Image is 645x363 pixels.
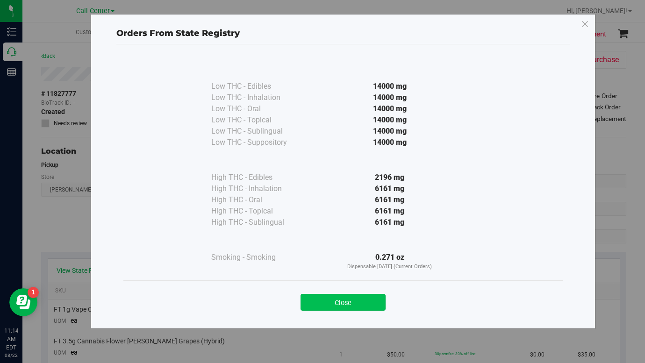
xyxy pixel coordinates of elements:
[211,126,305,137] div: Low THC - Sublingual
[305,172,475,183] div: 2196 mg
[9,288,37,316] iframe: Resource center
[305,114,475,126] div: 14000 mg
[305,183,475,194] div: 6161 mg
[211,103,305,114] div: Low THC - Oral
[211,194,305,206] div: High THC - Oral
[305,92,475,103] div: 14000 mg
[305,194,475,206] div: 6161 mg
[211,183,305,194] div: High THC - Inhalation
[301,294,386,311] button: Close
[305,252,475,271] div: 0.271 oz
[305,137,475,148] div: 14000 mg
[211,206,305,217] div: High THC - Topical
[305,81,475,92] div: 14000 mg
[305,217,475,228] div: 6161 mg
[305,103,475,114] div: 14000 mg
[211,252,305,263] div: Smoking - Smoking
[211,172,305,183] div: High THC - Edibles
[305,126,475,137] div: 14000 mg
[305,263,475,271] p: Dispensable [DATE] (Current Orders)
[211,217,305,228] div: High THC - Sublingual
[28,287,39,298] iframe: Resource center unread badge
[211,81,305,92] div: Low THC - Edibles
[116,28,240,38] span: Orders From State Registry
[211,92,305,103] div: Low THC - Inhalation
[211,114,305,126] div: Low THC - Topical
[305,206,475,217] div: 6161 mg
[211,137,305,148] div: Low THC - Suppository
